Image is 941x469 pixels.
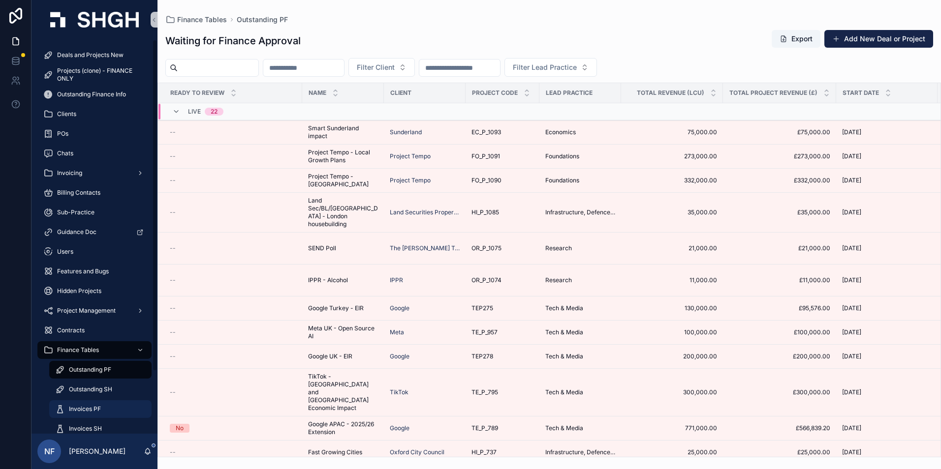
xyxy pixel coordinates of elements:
a: £200,000.00 [729,352,830,360]
span: OR_P_1074 [471,276,502,284]
a: Google Turkey - EIR [308,304,378,312]
button: Select Button [504,58,597,77]
a: [DATE] [842,424,932,432]
a: OR_P_1075 [471,244,533,252]
a: Tech & Media [545,352,615,360]
span: 21,000.00 [627,244,717,252]
a: £35,000.00 [729,208,830,216]
a: Economics [545,128,615,136]
a: TikTok [390,388,408,396]
a: £332,000.00 [729,176,830,184]
span: [DATE] [842,276,861,284]
span: 273,000.00 [627,152,717,160]
a: -- [170,448,296,456]
a: 771,000.00 [627,424,717,432]
a: Land Sec/BL/[GEOGRAPHIC_DATA] - London housebuilding [308,197,378,228]
span: Economics [545,128,576,136]
span: -- [170,304,176,312]
span: £273,000.00 [729,152,830,160]
a: 332,000.00 [627,176,717,184]
a: Project Tempo [390,152,460,160]
span: Oxford City Council [390,448,444,456]
a: Hidden Projects [37,282,152,300]
span: Filter Lead Practice [513,62,577,72]
span: HI_P_1085 [471,208,499,216]
a: Google APAC - 2025/26 Extension [308,420,378,436]
a: 130,000.00 [627,304,717,312]
span: -- [170,128,176,136]
span: Filter Client [357,62,395,72]
a: IPPR - Alcohol [308,276,378,284]
span: Outstanding SH [69,385,112,393]
a: FO_P_1090 [471,176,533,184]
span: 25,000.00 [627,448,717,456]
a: 300,000.00 [627,388,717,396]
button: Add New Deal or Project [824,30,933,48]
span: Features and Bugs [57,267,109,275]
a: Land Securities Properties Ltd [390,208,460,216]
a: EC_P_1093 [471,128,533,136]
a: Google [390,304,409,312]
a: Features and Bugs [37,263,152,280]
a: Tech & Media [545,304,615,312]
a: [DATE] [842,128,932,136]
div: scrollable content [31,39,157,434]
a: Project Tempo [390,176,431,184]
a: -- [170,352,296,360]
span: Sub-Practice [57,208,94,216]
a: [DATE] [842,152,932,160]
a: Meta UK - Open Source AI [308,324,378,340]
span: -- [170,176,176,184]
a: Contracts [37,322,152,339]
span: Finance Tables [177,15,227,25]
a: SEND Poll [308,244,378,252]
a: TE_P_789 [471,424,533,432]
a: [DATE] [842,276,932,284]
span: Google [390,352,409,360]
span: IPPR - Alcohol [308,276,348,284]
a: 35,000.00 [627,208,717,216]
span: [DATE] [842,424,861,432]
a: £100,000.00 [729,328,830,336]
a: POs [37,125,152,143]
span: Users [57,248,73,256]
span: Projects (clone) - FINANCE ONLY [57,67,142,83]
a: Research [545,276,615,284]
span: Invoicing [57,169,82,177]
a: Tech & Media [545,388,615,396]
img: App logo [50,12,139,28]
a: Meta [390,328,460,336]
span: -- [170,208,176,216]
a: Google [390,424,460,432]
a: Google [390,304,460,312]
a: 11,000.00 [627,276,717,284]
span: Outstanding PF [237,15,288,25]
a: Smart Sunderland impact [308,124,378,140]
span: -- [170,388,176,396]
a: £11,000.00 [729,276,830,284]
a: Project Tempo [390,176,460,184]
a: [DATE] [842,304,932,312]
a: HI_P_737 [471,448,533,456]
span: [DATE] [842,152,861,160]
span: Google Turkey - EIR [308,304,364,312]
span: Tech & Media [545,388,583,396]
span: Tech & Media [545,328,583,336]
span: Google [390,424,409,432]
span: Total Project Revenue (£) [729,89,817,97]
a: TEP278 [471,352,533,360]
span: Start Date [843,89,879,97]
span: TE_P_957 [471,328,498,336]
a: IPPR [390,276,460,284]
a: £21,000.00 [729,244,830,252]
span: [DATE] [842,388,861,396]
a: Sunderland [390,128,422,136]
span: Tech & Media [545,424,583,432]
a: Foundations [545,176,615,184]
a: Finance Tables [37,341,152,359]
span: [DATE] [842,244,861,252]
